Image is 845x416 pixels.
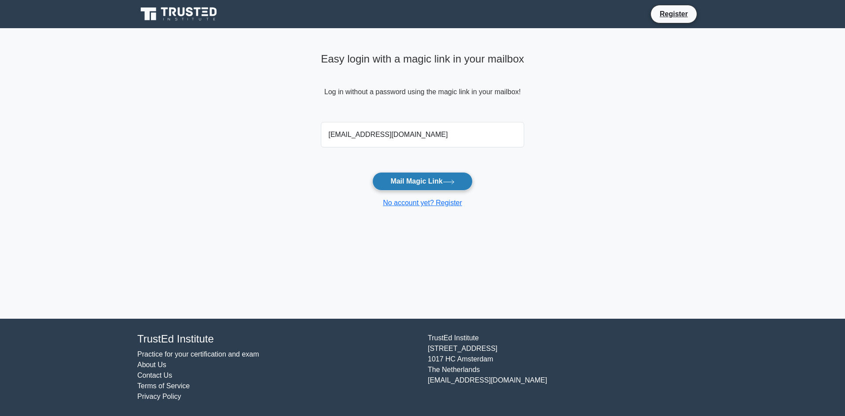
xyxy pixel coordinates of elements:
a: Practice for your certification and exam [137,350,259,358]
div: TrustEd Institute [STREET_ADDRESS] 1017 HC Amsterdam The Netherlands [EMAIL_ADDRESS][DOMAIN_NAME] [422,333,713,402]
h4: TrustEd Institute [137,333,417,346]
div: Log in without a password using the magic link in your mailbox! [321,49,524,118]
a: No account yet? Register [383,199,462,206]
h4: Easy login with a magic link in your mailbox [321,53,524,66]
a: Privacy Policy [137,393,181,400]
a: Terms of Service [137,382,190,390]
a: Contact Us [137,372,172,379]
input: Email [321,122,524,147]
a: About Us [137,361,166,368]
a: Register [654,8,693,19]
button: Mail Magic Link [372,172,472,191]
